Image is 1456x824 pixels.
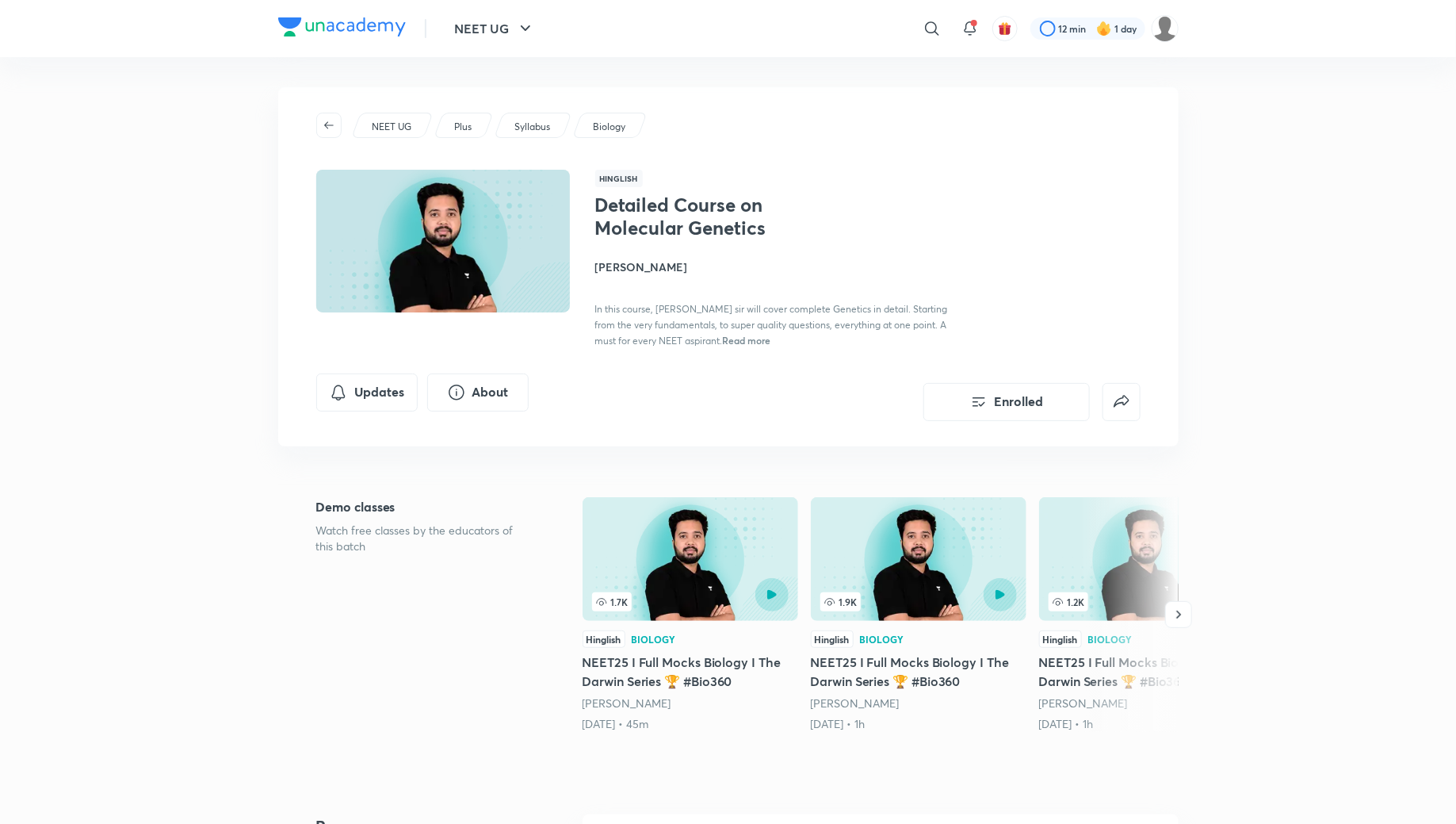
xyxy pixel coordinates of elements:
h4: [PERSON_NAME] [595,259,950,275]
button: About [427,374,529,412]
a: Plus [451,120,474,134]
div: Biology [860,634,904,644]
div: 8th Mar • 45m [583,716,798,732]
button: Enrolled [923,383,1090,421]
a: NEET UG [369,120,414,134]
span: 1.2K [1049,592,1088,611]
img: Siddharth Mitra [1152,15,1179,42]
button: avatar [992,16,1018,41]
h5: NEET25 I Full Mocks Biology I The Darwin Series 🏆 #Bio360 [583,653,798,691]
span: Read more [723,334,771,347]
button: false [1103,383,1141,421]
div: Hinglish [1039,630,1082,648]
a: Syllabus [511,120,552,134]
a: NEET25 I Full Mocks Biology I The Darwin Series 🏆 #Bio360 [583,497,798,732]
div: Hinglish [583,630,625,648]
p: Syllabus [514,120,550,134]
span: 1.9K [820,592,861,611]
span: Hinglish [595,170,643,187]
a: Biology [590,120,628,134]
a: [PERSON_NAME] [1039,696,1128,711]
div: Pranav Pundarik [811,696,1026,711]
div: 28th Mar • 1h [1039,716,1255,732]
div: 21st Mar • 1h [811,716,1026,732]
a: 1.7KHinglishBiologyNEET25 I Full Mocks Biology I The Darwin Series 🏆 #Bio360[PERSON_NAME][DATE] •... [583,497,798,732]
a: [PERSON_NAME] [811,696,900,711]
a: NEET25 I Full Mocks Biology I The Darwin Series 🏆 #Bio360 [1039,497,1255,732]
h5: NEET25 I Full Mocks Biology I The Darwin Series 🏆 #Bio360 [1039,653,1255,691]
div: Biology [632,634,676,644]
span: In this course, [PERSON_NAME] sir will cover complete Genetics in detail. Starting from the very ... [595,303,948,347]
button: Updates [316,374,418,412]
h5: Demo classes [316,497,532,516]
div: Pranav Pundarik [1039,696,1255,711]
img: avatar [998,21,1012,36]
p: NEET UG [372,120,411,134]
div: Pranav Pundarik [583,696,798,711]
span: 1.7K [592,592,632,611]
a: Company Logo [278,17,406,40]
p: Plus [454,120,472,134]
img: Company Logo [278,17,406,36]
button: NEET UG [445,13,545,44]
h5: NEET25 I Full Mocks Biology I The Darwin Series 🏆 #Bio360 [811,653,1026,691]
div: Hinglish [811,630,854,648]
a: 1.2KHinglishBiologyNEET25 I Full Mocks Biology I The Darwin Series 🏆 #Bio360[PERSON_NAME][DATE] • 1h [1039,497,1255,732]
p: Watch free classes by the educators of this batch [316,523,532,554]
img: streak [1096,21,1112,36]
img: Thumbnail [313,168,571,314]
p: Biology [593,120,625,134]
a: 1.9KHinglishBiologyNEET25 I Full Mocks Biology I The Darwin Series 🏆 #Bio360[PERSON_NAME][DATE] • 1h [811,497,1026,732]
a: NEET25 I Full Mocks Biology I The Darwin Series 🏆 #Bio360 [811,497,1026,732]
h1: Detailed Course on Molecular Genetics [595,194,854,240]
a: [PERSON_NAME] [583,696,671,711]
